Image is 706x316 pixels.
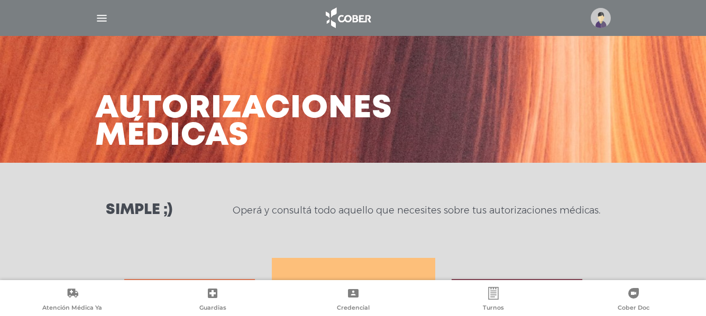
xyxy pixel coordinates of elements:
a: Guardias [142,287,282,314]
a: Turnos [423,287,563,314]
img: profile-placeholder.svg [591,8,611,28]
a: Credencial [283,287,423,314]
h3: Simple ;) [106,203,172,218]
span: Atención Médica Ya [42,304,102,313]
a: Cober Doc [564,287,704,314]
img: logo_cober_home-white.png [320,5,375,31]
span: Guardias [199,304,226,313]
span: Turnos [483,304,504,313]
img: Cober_menu-lines-white.svg [95,12,108,25]
span: Credencial [337,304,370,313]
a: Atención Médica Ya [2,287,142,314]
p: Operá y consultá todo aquello que necesites sobre tus autorizaciones médicas. [233,204,600,217]
h3: Autorizaciones médicas [95,95,392,150]
span: Cober Doc [618,304,649,313]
